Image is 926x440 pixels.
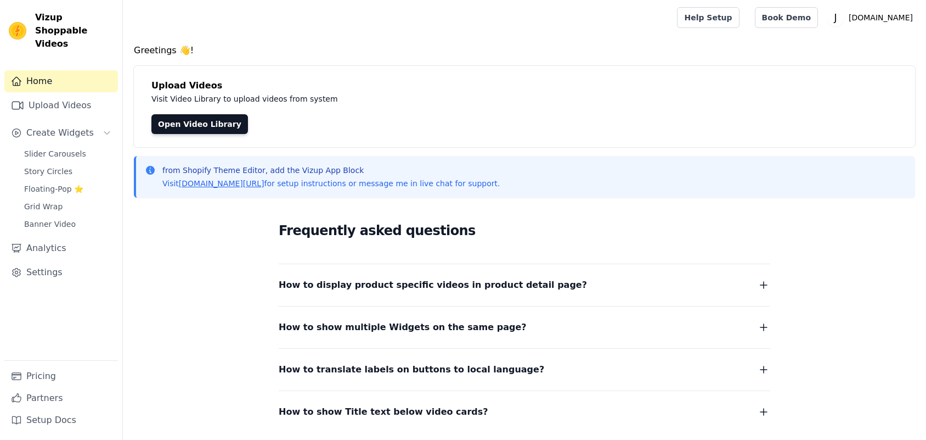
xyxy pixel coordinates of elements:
button: How to display product specific videos in product detail page? [279,277,770,293]
a: Grid Wrap [18,199,118,214]
p: Visit Video Library to upload videos from system [151,92,643,105]
span: Create Widgets [26,126,94,140]
a: Book Demo [755,7,818,28]
a: Pricing [4,365,118,387]
span: Slider Carousels [24,148,86,159]
a: Home [4,70,118,92]
button: How to translate labels on buttons to local language? [279,362,770,377]
h2: Frequently asked questions [279,220,770,242]
h4: Upload Videos [151,79,897,92]
button: How to show Title text below video cards? [279,404,770,420]
h4: Greetings 👋! [134,44,915,57]
a: Setup Docs [4,409,118,431]
button: J [DOMAIN_NAME] [827,8,917,27]
span: Floating-Pop ⭐ [24,183,83,194]
a: Slider Carousels [18,146,118,161]
span: How to translate labels on buttons to local language? [279,362,544,377]
span: How to show multiple Widgets on the same page? [279,320,527,335]
a: Story Circles [18,164,118,179]
button: Create Widgets [4,122,118,144]
a: Help Setup [677,7,739,28]
span: Banner Video [24,219,76,230]
img: Vizup [9,22,26,40]
a: Open Video Library [151,114,248,134]
button: How to show multiple Widgets on the same page? [279,320,770,335]
a: Analytics [4,237,118,259]
span: Grid Wrap [24,201,63,212]
a: Upload Videos [4,94,118,116]
p: [DOMAIN_NAME] [844,8,917,27]
a: Banner Video [18,216,118,232]
span: Vizup Shoppable Videos [35,11,114,51]
text: J [833,12,837,23]
p: from Shopify Theme Editor, add the Vizup App Block [162,165,500,176]
span: Story Circles [24,166,72,177]
p: Visit for setup instructions or message me in live chat for support. [162,178,500,189]
a: Partners [4,387,118,409]
span: How to display product specific videos in product detail page? [279,277,587,293]
a: Floating-Pop ⭐ [18,181,118,197]
a: [DOMAIN_NAME][URL] [179,179,264,188]
span: How to show Title text below video cards? [279,404,488,420]
a: Settings [4,261,118,283]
